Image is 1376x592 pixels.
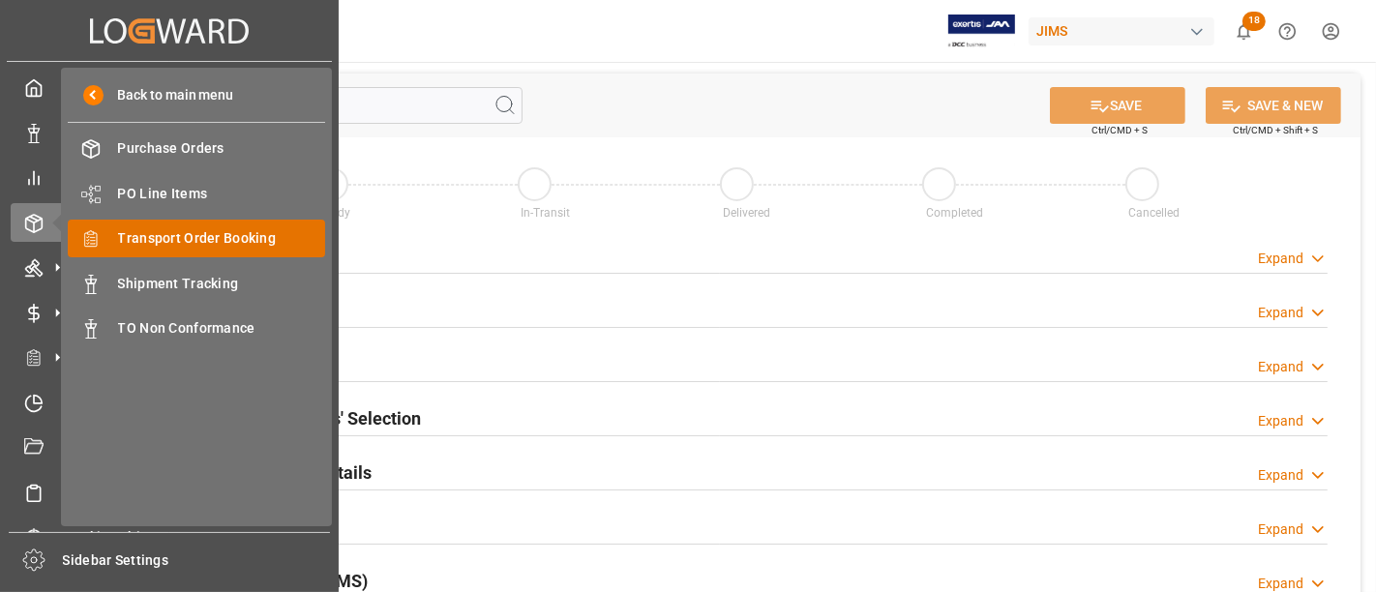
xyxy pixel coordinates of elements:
a: Sailing Schedules [11,473,328,511]
button: Help Center [1266,10,1309,53]
a: Transport Order Booking [68,220,325,257]
div: Expand [1258,465,1303,486]
span: Cancelled [1128,206,1180,220]
span: Ctrl/CMD + S [1092,123,1148,137]
button: show 18 new notifications [1222,10,1266,53]
span: Shipment Tracking [118,274,326,294]
button: SAVE & NEW [1206,87,1341,124]
span: Ctrl/CMD + Shift + S [1233,123,1318,137]
span: Delivered [723,206,770,220]
a: Shipment Tracking [68,264,325,302]
span: PO Line Items [118,184,326,204]
a: Document Management [11,429,328,466]
button: JIMS [1029,13,1222,49]
a: Timeslot Management V2 [11,383,328,421]
span: Sidebar Settings [63,550,331,571]
div: Expand [1258,303,1303,323]
a: PO Line Items [68,174,325,212]
span: Completed [926,206,983,220]
a: Tracking Shipment [11,518,328,556]
span: 18 [1242,12,1266,31]
button: SAVE [1050,87,1185,124]
span: TO Non Conformance [118,318,326,339]
span: Tracking Shipment [61,527,329,548]
span: Ready [318,206,350,220]
div: JIMS [1029,17,1214,45]
span: In-Transit [521,206,570,220]
div: Expand [1258,411,1303,431]
a: My Cockpit [11,69,328,106]
span: Back to main menu [104,85,234,105]
span: Transport Order Booking [118,228,326,249]
a: Purchase Orders [68,130,325,167]
a: TO Non Conformance [68,310,325,347]
img: Exertis%20JAM%20-%20Email%20Logo.jpg_1722504956.jpg [948,15,1015,48]
div: Expand [1258,519,1303,540]
a: My Reports [11,159,328,196]
span: Purchase Orders [118,138,326,159]
div: Expand [1258,357,1303,377]
div: Expand [1258,249,1303,269]
a: Data Management [11,113,328,151]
